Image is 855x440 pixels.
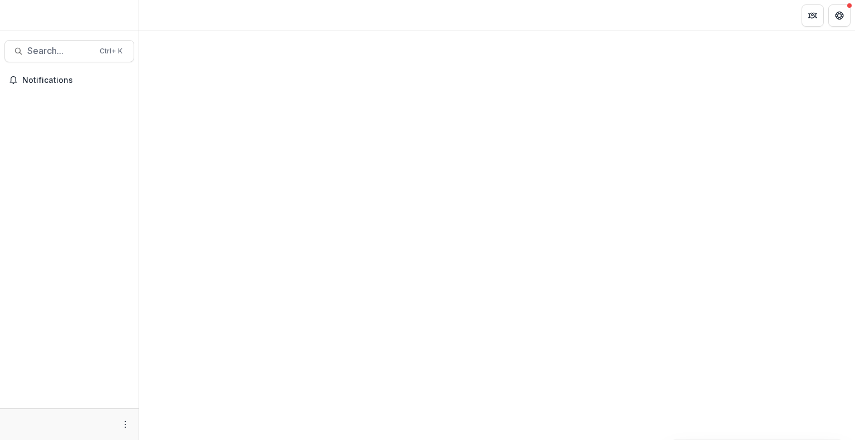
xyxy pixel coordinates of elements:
[27,46,93,56] span: Search...
[144,7,191,23] nav: breadcrumb
[22,76,130,85] span: Notifications
[4,40,134,62] button: Search...
[4,71,134,89] button: Notifications
[97,45,125,57] div: Ctrl + K
[828,4,851,27] button: Get Help
[119,418,132,431] button: More
[802,4,824,27] button: Partners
